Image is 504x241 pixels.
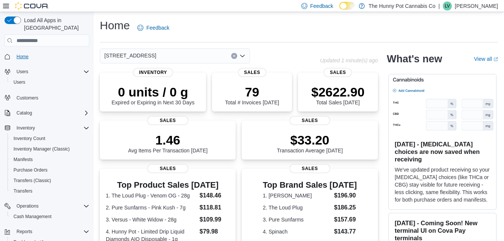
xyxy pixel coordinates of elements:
p: 79 [225,84,279,99]
dt: 3. Pure Sunfarms [263,216,331,223]
a: View allExternal link [474,56,498,62]
span: Inventory [14,124,89,133]
button: Transfers [8,186,92,196]
div: Expired or Expiring in Next 30 Days [111,84,194,105]
span: Transfers (Classic) [11,176,89,185]
span: Inventory [17,125,35,131]
div: Total Sales [DATE] [311,84,364,105]
a: Feedback [134,20,172,35]
img: Cova [15,2,49,10]
button: Clear input [231,53,237,59]
dt: 4. Spinach [263,228,331,235]
button: Open list of options [239,53,245,59]
h2: What's new [387,53,442,65]
div: Laura Vale [443,2,452,11]
input: Dark Mode [339,2,355,10]
button: Home [2,51,92,62]
button: Reports [2,226,92,237]
button: Customers [2,92,92,103]
dd: $143.77 [334,227,357,236]
span: Inventory Manager (Classic) [11,145,89,154]
p: 0 units / 0 g [111,84,194,99]
p: 1.46 [128,133,208,148]
a: Home [14,52,32,61]
p: $33.20 [277,133,343,148]
span: Cash Management [11,212,89,221]
button: Transfers (Classic) [8,175,92,186]
span: [STREET_ADDRESS] [104,51,156,60]
span: Purchase Orders [11,166,89,175]
dd: $109.99 [200,215,230,224]
dd: $157.69 [334,215,357,224]
a: Customers [14,93,41,102]
span: Feedback [310,2,333,10]
button: Users [2,66,92,77]
span: Operations [14,202,89,211]
span: Catalog [17,110,32,116]
button: Inventory Count [8,133,92,144]
span: LV [445,2,450,11]
span: Load All Apps in [GEOGRAPHIC_DATA] [21,17,89,32]
h3: [DATE] - [MEDICAL_DATA] choices are now saved when receiving [395,140,490,163]
p: | [438,2,440,11]
dt: 1. The Loud Plug - Venom OG - 28g [106,192,197,199]
button: Operations [2,201,92,211]
span: Users [17,69,28,75]
span: Transfers [14,188,32,194]
dd: $148.46 [200,191,230,200]
span: Home [17,54,29,60]
span: Sales [147,164,188,173]
a: Manifests [11,155,36,164]
p: [PERSON_NAME] [455,2,498,11]
dd: $186.25 [334,203,357,212]
p: $2622.90 [311,84,364,99]
span: Sales [238,68,266,77]
a: Inventory Manager (Classic) [11,145,73,154]
span: Transfers (Classic) [14,178,51,184]
a: Transfers (Classic) [11,176,54,185]
span: Customers [17,95,38,101]
button: Inventory [14,124,38,133]
span: Inventory Count [11,134,89,143]
h1: Home [100,18,130,33]
a: Inventory Count [11,134,48,143]
p: We've updated product receiving so your [MEDICAL_DATA] choices (like THCa or CBG) stay visible fo... [395,166,490,203]
button: Purchase Orders [8,165,92,175]
span: Reports [14,227,89,236]
span: Sales [289,164,330,173]
span: Sales [147,116,188,125]
button: Manifests [8,154,92,165]
dt: 2. The Loud Plug [263,204,331,211]
h3: Top Brand Sales [DATE] [263,181,357,190]
span: Reports [17,229,32,235]
dd: $118.81 [200,203,230,212]
p: Updated 1 minute(s) ago [320,57,378,63]
a: Users [11,78,28,87]
div: Avg Items Per Transaction [DATE] [128,133,208,154]
button: Cash Management [8,211,92,222]
span: Inventory Manager (Classic) [14,146,70,152]
button: Reports [14,227,35,236]
button: Catalog [14,108,35,117]
dt: 3. Versus - White Widow - 28g [106,216,197,223]
span: Feedback [146,24,169,32]
button: Inventory Manager (Classic) [8,144,92,154]
a: Purchase Orders [11,166,51,175]
h3: Top Product Sales [DATE] [106,181,230,190]
span: Catalog [14,108,89,117]
a: Transfers [11,187,35,196]
dt: 1. [PERSON_NAME] [263,192,331,199]
dd: $79.98 [200,227,230,236]
span: Sales [289,116,330,125]
button: Inventory [2,123,92,133]
span: Manifests [14,157,33,163]
svg: External link [493,57,498,62]
div: Transaction Average [DATE] [277,133,343,154]
span: Users [14,79,25,85]
span: Purchase Orders [14,167,48,173]
dt: 2. Pure Sunfarms - Pink Kush - 7g [106,204,197,211]
span: Home [14,52,89,61]
span: Sales [324,68,352,77]
span: Users [14,67,89,76]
